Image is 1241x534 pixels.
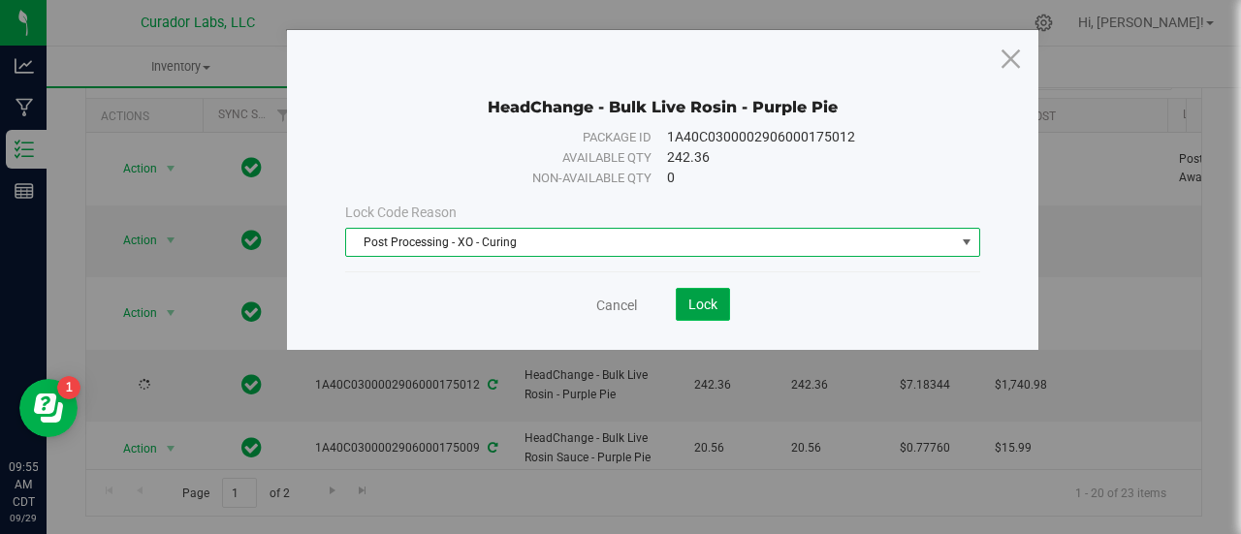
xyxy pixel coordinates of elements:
[372,169,652,188] div: Non-available qty
[57,376,80,399] iframe: Resource center unread badge
[688,297,717,312] span: Lock
[667,127,953,147] div: 1A40C0300002906000175012
[372,128,652,147] div: Package ID
[676,288,730,321] button: Lock
[372,148,652,168] div: Available qty
[346,229,955,256] span: Post Processing - XO - Curing
[345,69,980,117] div: HeadChange - Bulk Live Rosin - Purple Pie
[596,296,637,315] a: Cancel
[19,379,78,437] iframe: Resource center
[667,168,953,188] div: 0
[667,147,953,168] div: 242.36
[345,204,457,220] span: Lock Code Reason
[955,229,979,256] span: select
